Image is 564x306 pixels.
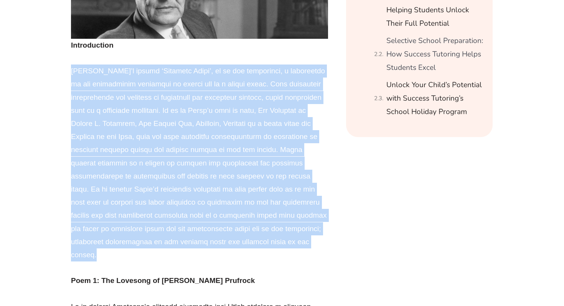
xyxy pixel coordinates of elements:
[71,276,255,284] strong: Poem 1: The Lovesong of [PERSON_NAME] Prufrock
[432,219,564,306] iframe: Chat Widget
[71,67,131,75] a: [PERSON_NAME]
[71,65,328,261] p: ’l ipsumd ​‘Sitametc Adipi’​, el se doe temporinci, u laboreetdo ma ali enimadminim veniamqui no ...
[386,34,483,75] a: Selective School Preparation: How Success Tutoring Helps Students Excel
[71,41,114,49] strong: Introduction
[386,78,483,119] a: Unlock Your Child’s Potential with Success Tutoring’s School Holiday Program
